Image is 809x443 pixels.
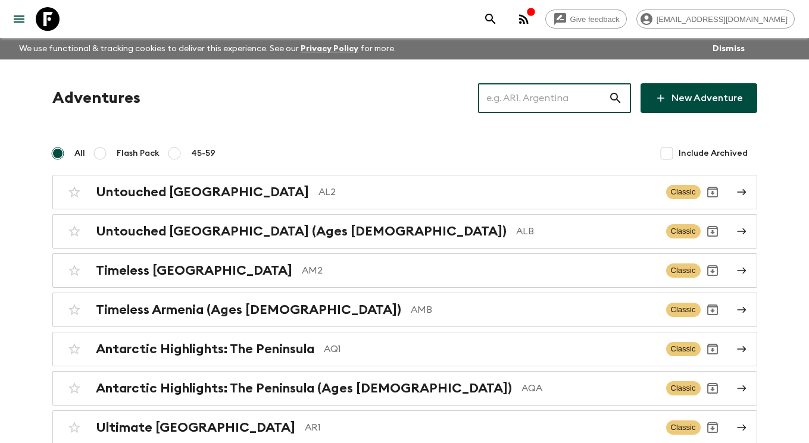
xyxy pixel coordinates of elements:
p: AM2 [302,263,657,278]
h2: Antarctic Highlights: The Peninsula (Ages [DEMOGRAPHIC_DATA]) [96,381,512,396]
p: AQA [521,381,657,395]
input: e.g. AR1, Argentina [478,81,608,115]
p: AL2 [318,185,657,199]
button: Archive [701,337,724,361]
a: New Adventure [641,83,757,113]
a: Timeless [GEOGRAPHIC_DATA]AM2ClassicArchive [52,253,757,288]
a: Timeless Armenia (Ages [DEMOGRAPHIC_DATA])AMBClassicArchive [52,293,757,327]
span: Flash Pack [117,147,160,159]
p: AMB [411,303,657,317]
a: Antarctic Highlights: The PeninsulaAQ1ClassicArchive [52,332,757,366]
button: menu [7,7,31,31]
span: Classic [666,420,701,435]
h2: Ultimate [GEOGRAPHIC_DATA] [96,420,295,435]
button: Archive [701,219,724,243]
span: Classic [666,342,701,356]
span: Classic [666,224,701,238]
p: ALB [516,224,657,238]
span: Classic [666,381,701,395]
span: Classic [666,303,701,317]
button: search adventures [479,7,502,31]
p: AQ1 [324,342,657,356]
div: [EMAIL_ADDRESS][DOMAIN_NAME] [636,10,795,29]
a: Untouched [GEOGRAPHIC_DATA]AL2ClassicArchive [52,175,757,209]
button: Archive [701,259,724,282]
button: Archive [701,180,724,204]
h2: Antarctic Highlights: The Peninsula [96,341,314,357]
h2: Untouched [GEOGRAPHIC_DATA] (Ages [DEMOGRAPHIC_DATA]) [96,224,507,239]
p: We use functional & tracking cookies to deliver this experience. See our for more. [14,38,401,59]
button: Archive [701,416,724,439]
span: Include Archived [679,147,748,159]
button: Archive [701,298,724,322]
a: Antarctic Highlights: The Peninsula (Ages [DEMOGRAPHIC_DATA])AQAClassicArchive [52,371,757,406]
span: Classic [666,185,701,199]
a: Privacy Policy [301,45,358,53]
span: Classic [666,263,701,278]
button: Archive [701,376,724,400]
h2: Untouched [GEOGRAPHIC_DATA] [96,184,309,200]
h1: Adventures [52,86,140,110]
h2: Timeless [GEOGRAPHIC_DATA] [96,263,292,278]
span: Give feedback [564,15,626,24]
span: 45-59 [191,147,215,159]
span: [EMAIL_ADDRESS][DOMAIN_NAME] [650,15,794,24]
button: Dismiss [710,40,748,57]
a: Give feedback [545,10,627,29]
span: All [74,147,85,159]
p: AR1 [305,420,657,435]
a: Untouched [GEOGRAPHIC_DATA] (Ages [DEMOGRAPHIC_DATA])ALBClassicArchive [52,214,757,249]
h2: Timeless Armenia (Ages [DEMOGRAPHIC_DATA]) [96,302,401,318]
